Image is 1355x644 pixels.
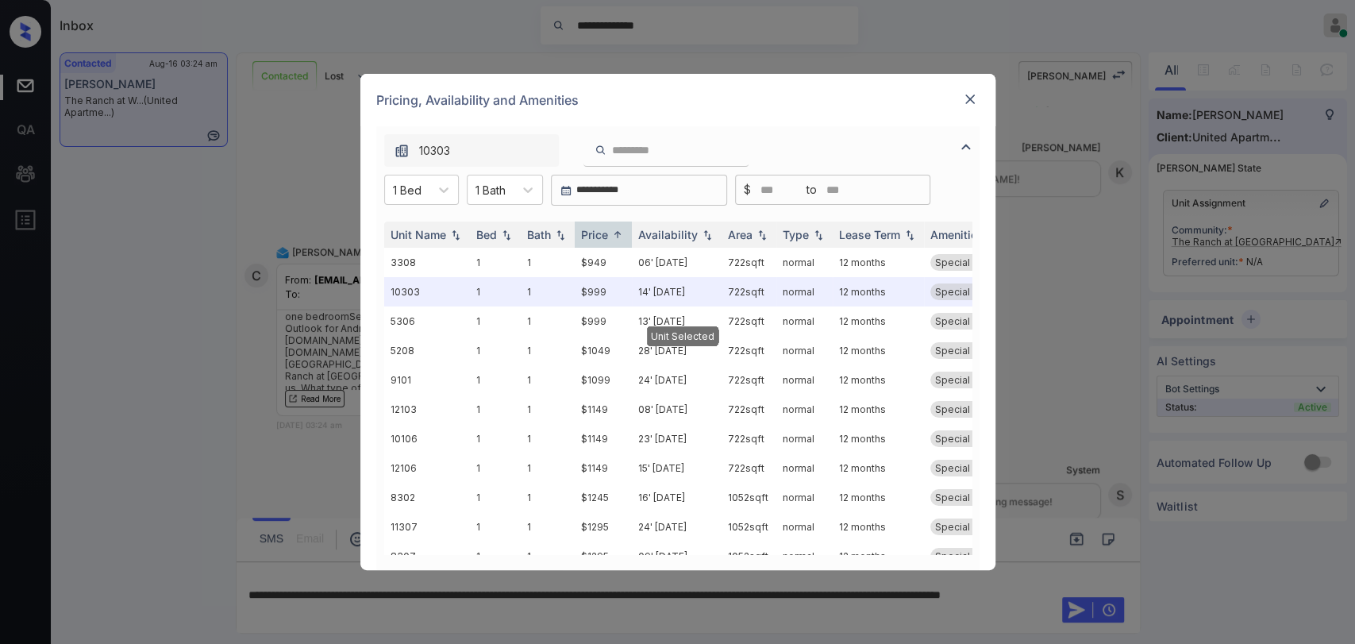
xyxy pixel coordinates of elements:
span: Special - 01 [935,345,990,357]
img: sorting [499,229,514,241]
img: icon-zuma [394,143,410,159]
img: icon-zuma [595,143,606,157]
span: 10303 [419,142,450,160]
td: 14' [DATE] [632,277,722,307]
div: Unit Name [391,228,446,241]
td: 722 sqft [722,248,776,277]
td: $1149 [575,395,632,424]
img: sorting [610,229,626,241]
img: sorting [699,229,715,241]
span: Special - 01 [935,433,990,445]
td: $1049 [575,336,632,365]
span: Special - 01 [935,492,990,503]
td: 1 [470,248,521,277]
td: normal [776,395,833,424]
td: 10106 [384,424,470,453]
td: normal [776,453,833,483]
td: 1 [470,453,521,483]
td: 722 sqft [722,395,776,424]
td: 12 months [833,365,924,395]
td: 1052 sqft [722,512,776,542]
td: 1 [470,336,521,365]
td: normal [776,277,833,307]
img: sorting [810,229,826,241]
td: 5306 [384,307,470,336]
td: 11307 [384,512,470,542]
td: $949 [575,248,632,277]
td: $1295 [575,512,632,542]
div: Bed [476,228,497,241]
td: 1052 sqft [722,542,776,571]
div: Amenities [930,228,984,241]
img: sorting [754,229,770,241]
td: 1 [521,336,575,365]
td: 722 sqft [722,424,776,453]
td: 1 [521,395,575,424]
td: 1 [470,424,521,453]
td: normal [776,307,833,336]
td: $1295 [575,542,632,571]
td: normal [776,336,833,365]
td: 5208 [384,336,470,365]
div: Lease Term [839,228,900,241]
td: 15' [DATE] [632,453,722,483]
span: Special - 01 [935,315,990,327]
td: 3308 [384,248,470,277]
td: 1 [521,277,575,307]
td: 1 [470,365,521,395]
td: normal [776,424,833,453]
div: Availability [638,228,698,241]
td: 12 months [833,542,924,571]
td: 1 [470,512,521,542]
td: 722 sqft [722,365,776,395]
td: 12 months [833,277,924,307]
td: $999 [575,277,632,307]
span: Special - 01 [935,286,990,298]
td: 12 months [833,512,924,542]
img: close [962,91,978,107]
td: $1099 [575,365,632,395]
span: Special - 01 [935,256,990,268]
td: 1 [521,307,575,336]
span: $ [744,181,751,199]
td: normal [776,365,833,395]
td: 1 [521,483,575,512]
td: 12 months [833,424,924,453]
span: Special - 01 [935,374,990,386]
img: sorting [902,229,918,241]
td: 16' [DATE] [632,483,722,512]
td: 1 [470,395,521,424]
td: 1 [521,424,575,453]
td: 12 months [833,453,924,483]
td: 1 [521,542,575,571]
td: 12103 [384,395,470,424]
td: 10303 [384,277,470,307]
td: 23' [DATE] [632,424,722,453]
span: Special - 01 [935,403,990,415]
img: icon-zuma [957,137,976,156]
td: normal [776,248,833,277]
td: 12 months [833,395,924,424]
td: 06' [DATE] [632,248,722,277]
td: 12106 [384,453,470,483]
td: 28' [DATE] [632,336,722,365]
td: 13' [DATE] [632,307,722,336]
td: 1 [470,483,521,512]
td: 1 [521,512,575,542]
td: 09' [DATE] [632,542,722,571]
td: 12 months [833,336,924,365]
img: sorting [552,229,568,241]
span: Special - 01 [935,550,990,562]
span: Special - 01 [935,521,990,533]
span: to [806,181,817,199]
td: 12 months [833,307,924,336]
td: 1052 sqft [722,483,776,512]
td: 1 [521,365,575,395]
td: 08' [DATE] [632,395,722,424]
td: 8302 [384,483,470,512]
td: 9101 [384,365,470,395]
td: 12 months [833,483,924,512]
div: Pricing, Availability and Amenities [360,74,995,126]
td: 1 [470,277,521,307]
td: 722 sqft [722,307,776,336]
